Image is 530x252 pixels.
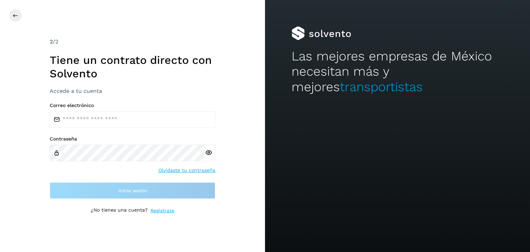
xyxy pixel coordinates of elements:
[50,103,215,108] label: Correo electrónico
[50,182,215,199] button: Inicia sesión
[118,188,147,193] span: Inicia sesión
[91,207,148,214] p: ¿No tienes una cuenta?
[50,38,215,46] div: /2
[150,207,174,214] a: Regístrate
[50,38,53,45] span: 2
[158,167,215,174] a: Olvidaste tu contraseña
[292,49,503,95] h2: Las mejores empresas de México necesitan más y mejores
[340,79,423,94] span: transportistas
[50,88,215,94] h3: Accede a tu cuenta
[50,54,215,80] h1: Tiene un contrato directo con Solvento
[50,136,215,142] label: Contraseña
